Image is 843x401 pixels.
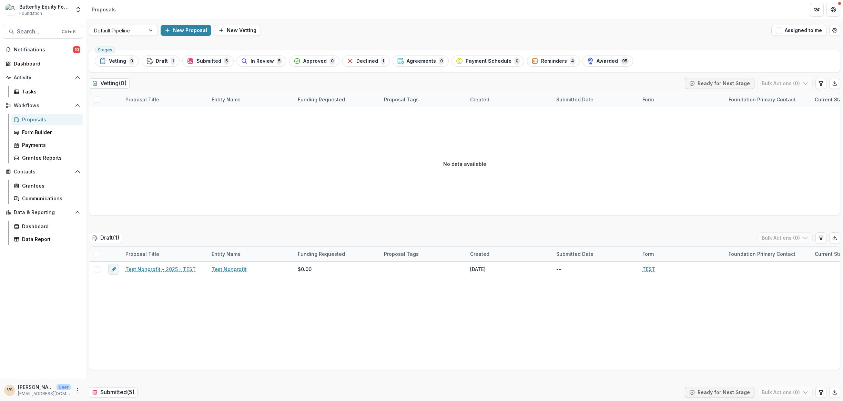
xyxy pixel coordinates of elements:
div: Submitted Date [552,92,638,107]
button: Declined1 [342,56,390,67]
div: Entity Name [207,247,294,261]
span: Stages [98,48,112,52]
a: Dashboard [3,58,83,69]
button: Open Data & Reporting [3,207,83,218]
button: Bulk Actions (0) [757,78,813,89]
span: 0 [329,57,335,65]
span: Declined [356,58,378,64]
nav: breadcrumb [89,4,119,14]
a: Proposals [11,114,83,125]
button: Search... [3,25,83,39]
div: Entity Name [207,92,294,107]
div: Grantees [22,182,78,189]
span: Foundation [19,10,42,17]
div: Funding Requested [294,247,380,261]
span: 5 [224,57,229,65]
button: Partners [810,3,824,17]
div: Proposal Title [121,92,207,107]
a: Data Report [11,233,83,245]
div: Form [638,96,658,103]
span: Data & Reporting [14,210,72,215]
a: Communications [11,193,83,204]
h2: Submitted ( 5 ) [89,387,138,397]
div: Entity Name [207,96,245,103]
div: Form [638,247,724,261]
div: Dashboard [22,223,78,230]
a: Test Nonprofit - 2025 - TEST [125,265,196,273]
div: Proposal Tags [380,96,423,103]
div: Proposals [22,116,78,123]
div: Dashboard [14,60,78,67]
div: Proposals [92,6,116,13]
span: 95 [621,57,629,65]
button: Notifications10 [3,44,83,55]
button: Export table data [829,232,840,243]
button: Open Contacts [3,166,83,177]
div: Proposal Title [121,96,163,103]
div: Foundation Primary Contact [724,247,811,261]
button: Ready for Next Stage [685,78,754,89]
a: Grantee Reports [11,152,83,163]
button: Edit table settings [815,78,826,89]
button: Vetting0 [95,56,139,67]
div: Created [466,250,494,258]
span: Reminders [541,58,567,64]
div: Funding Requested [294,96,349,103]
span: Payment Schedule [466,58,511,64]
div: Created [466,96,494,103]
span: Approved [303,58,327,64]
div: Submitted Date [552,247,638,261]
span: 1 [171,57,175,65]
div: Foundation Primary Contact [724,92,811,107]
h2: Draft ( 1 ) [89,233,122,243]
span: In Review [251,58,274,64]
span: Search... [17,28,58,35]
div: Form [638,92,724,107]
a: Payments [11,139,83,151]
button: New Vetting [214,25,261,36]
button: Export table data [829,387,840,398]
div: Form Builder [22,129,78,136]
span: Draft [156,58,168,64]
div: Created [466,92,552,107]
button: More [73,386,82,394]
div: Tasks [22,88,78,95]
div: Entity Name [207,250,245,258]
span: 0 [439,57,444,65]
button: Draft1 [142,56,180,67]
span: Vetting [109,58,126,64]
span: Workflows [14,103,72,109]
p: No data available [443,160,486,168]
button: Ready for Next Stage [685,387,754,398]
p: [PERSON_NAME] [18,383,54,391]
div: Grantee Reports [22,154,78,161]
div: Payments [22,141,78,149]
span: Submitted [196,58,221,64]
span: 1 [381,57,385,65]
span: Awarded [597,58,618,64]
span: Contacts [14,169,72,175]
div: Butterfly Equity Foundation [19,3,71,10]
button: Approved0 [289,56,339,67]
button: Awarded95 [582,56,633,67]
button: Bulk Actions (0) [757,387,813,398]
p: [EMAIL_ADDRESS][DOMAIN_NAME] [18,391,71,397]
button: Edit table settings [815,387,826,398]
button: In Review5 [236,56,286,67]
div: Proposal Title [121,247,207,261]
div: Submitted Date [552,96,598,103]
div: Created [466,247,552,261]
div: -- [556,265,561,273]
div: Foundation Primary Contact [724,96,800,103]
span: Notifications [14,47,73,53]
div: Funding Requested [294,92,380,107]
span: 0 [514,57,520,65]
div: Ctrl + K [60,28,77,36]
div: Form [638,250,658,258]
button: Open table manager [829,25,840,36]
img: Butterfly Equity Foundation [6,4,17,15]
